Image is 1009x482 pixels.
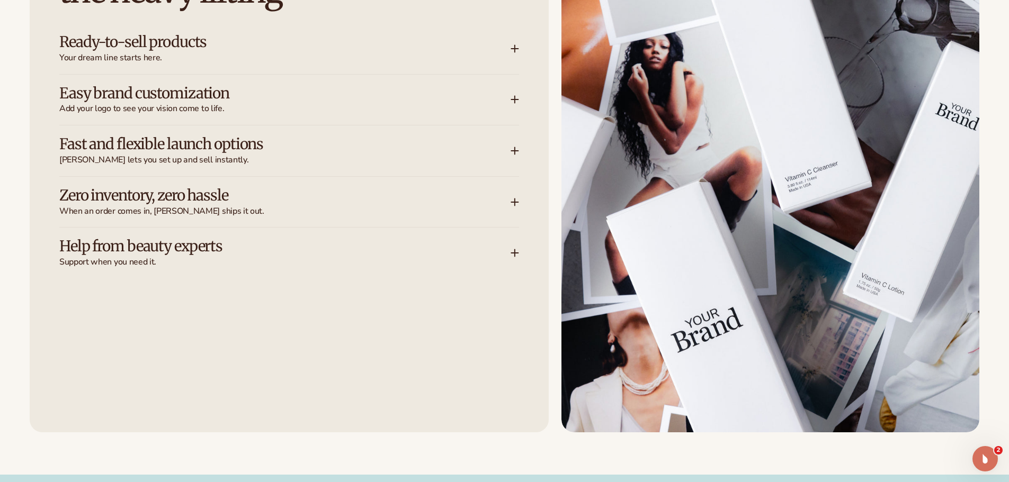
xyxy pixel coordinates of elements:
span: When an order comes in, [PERSON_NAME] ships it out. [59,206,511,217]
h3: Help from beauty experts [59,238,479,254]
h3: Easy brand customization [59,85,479,102]
iframe: Intercom live chat [972,446,998,471]
span: Support when you need it. [59,257,511,268]
span: Add your logo to see your vision come to life. [59,103,511,114]
span: 2 [994,446,1003,454]
span: [PERSON_NAME] lets you set up and sell instantly. [59,154,511,166]
h3: Ready-to-sell products [59,34,479,50]
h3: Fast and flexible launch options [59,136,479,152]
h3: Zero inventory, zero hassle [59,187,479,204]
span: Your dream line starts here. [59,52,511,63]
